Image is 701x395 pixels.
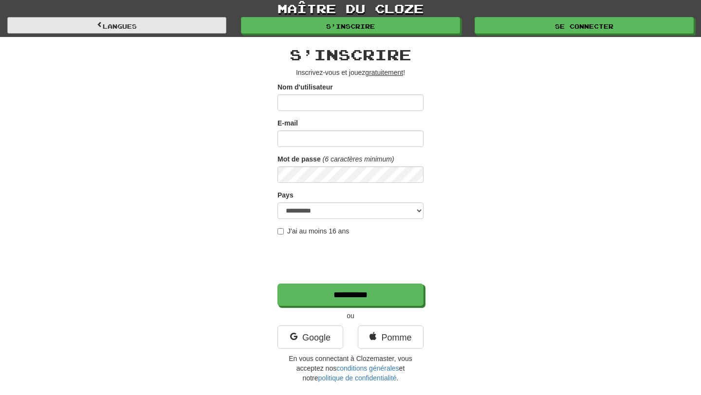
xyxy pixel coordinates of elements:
font: maître du cloze [277,1,424,16]
a: Google [277,325,343,349]
font: Pays [277,191,294,199]
a: Se connecter [475,17,694,34]
input: J'ai au moins 16 ans [277,228,284,234]
font: ou [347,312,354,320]
font: Pomme [381,333,411,342]
font: Nom d'utilisateur [277,83,333,91]
a: Pomme [358,325,424,349]
font: Langues [103,23,137,30]
font: S'inscrire [326,23,375,30]
font: Google [302,333,331,342]
a: conditions générales [336,364,399,372]
font: E-mail [277,119,298,127]
font: ! [403,69,405,76]
font: Se connecter [555,23,613,30]
a: Langues [7,17,226,34]
font: S'inscrire [290,46,411,63]
font: J'ai au moins 16 ans [287,227,349,235]
a: politique de confidentialité [318,374,396,382]
font: . [397,374,399,382]
font: Inscrivez-vous et jouez [296,69,365,76]
font: gratuitement [365,69,403,76]
a: S'inscrire [241,17,460,34]
iframe: reCAPTCHA [277,241,425,279]
font: En vous connectant à Clozemaster, vous acceptez nos [289,355,412,372]
font: (6 caractères minimum) [323,155,394,163]
font: Mot de passe [277,155,321,163]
